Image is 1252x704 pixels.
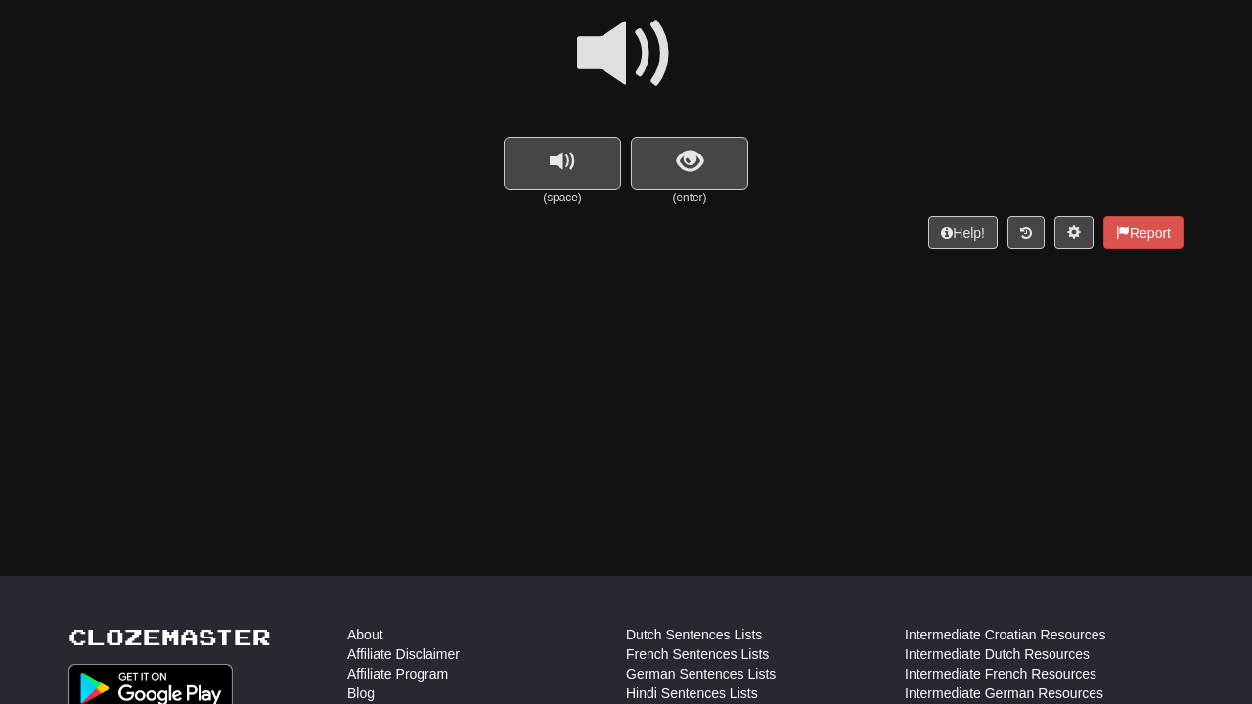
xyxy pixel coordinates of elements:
a: Affiliate Program [347,664,448,683]
a: Intermediate Dutch Resources [905,644,1090,664]
small: (space) [504,190,621,206]
a: Blog [347,683,375,703]
button: Report [1103,216,1184,249]
a: Dutch Sentences Lists [626,625,762,644]
a: About [347,625,383,644]
button: replay audio [504,137,621,190]
a: Affiliate Disclaimer [347,644,460,664]
a: Intermediate French Resources [905,664,1096,683]
a: Hindi Sentences Lists [626,683,758,703]
a: Clozemaster [68,625,271,649]
a: Intermediate Croatian Resources [905,625,1105,644]
small: (enter) [631,190,748,206]
a: French Sentences Lists [626,644,769,664]
button: show sentence [631,137,748,190]
a: Intermediate German Resources [905,683,1103,703]
a: German Sentences Lists [626,664,776,683]
button: Help! [928,216,998,249]
button: Round history (alt+y) [1007,216,1045,249]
